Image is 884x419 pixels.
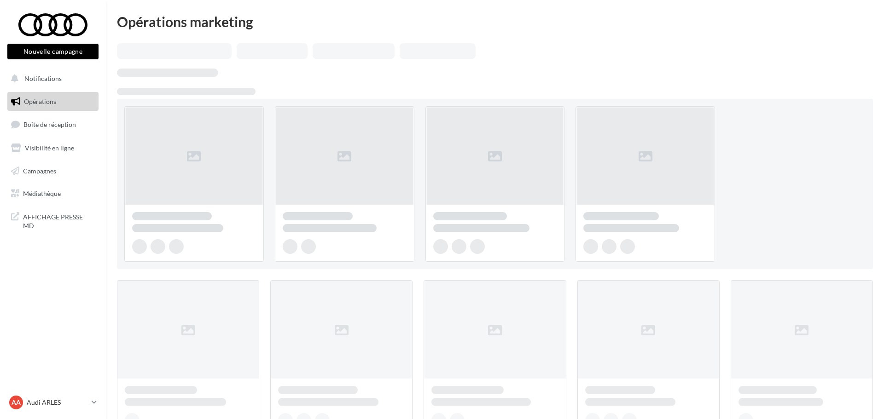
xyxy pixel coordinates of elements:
a: Visibilité en ligne [6,138,100,158]
span: Boîte de réception [23,121,76,128]
span: AA [12,398,21,407]
a: Opérations [6,92,100,111]
a: Campagnes [6,161,100,181]
span: AFFICHAGE PRESSE MD [23,211,95,230]
p: Audi ARLES [27,398,88,407]
a: Médiathèque [6,184,100,203]
button: Nouvelle campagne [7,44,99,59]
a: AFFICHAGE PRESSE MD [6,207,100,234]
span: Visibilité en ligne [25,144,74,152]
button: Notifications [6,69,97,88]
span: Opérations [24,98,56,105]
a: Boîte de réception [6,115,100,134]
span: Médiathèque [23,189,61,197]
a: AA Audi ARLES [7,394,99,411]
span: Notifications [24,75,62,82]
div: Opérations marketing [117,15,873,29]
span: Campagnes [23,166,56,174]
